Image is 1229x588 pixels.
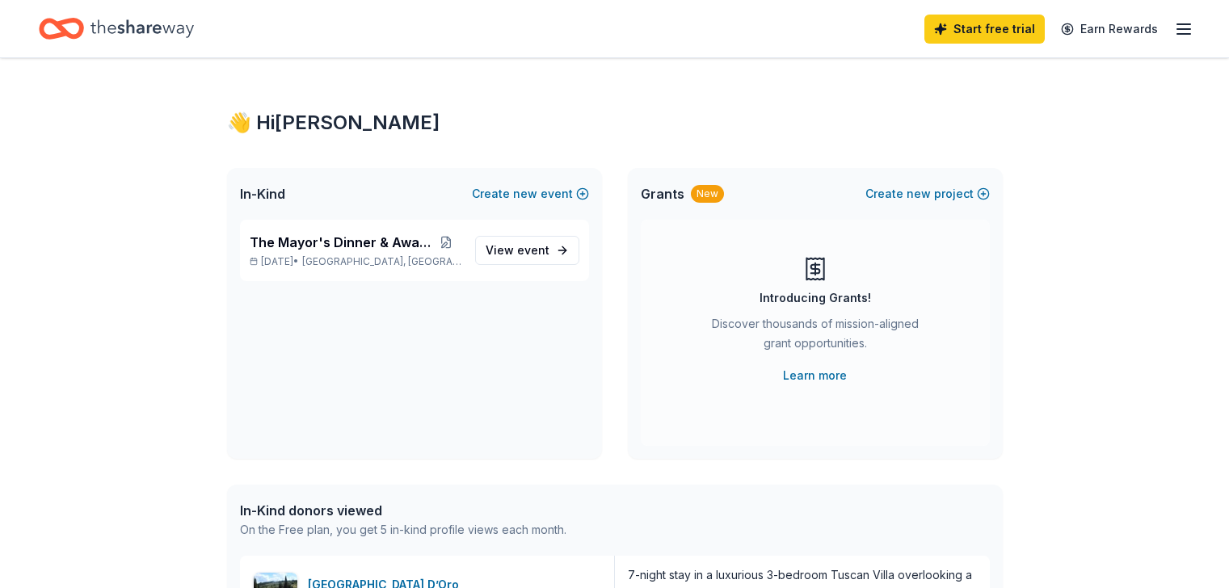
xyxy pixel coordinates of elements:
[486,241,549,260] span: View
[513,184,537,204] span: new
[302,255,461,268] span: [GEOGRAPHIC_DATA], [GEOGRAPHIC_DATA]
[240,501,566,520] div: In-Kind donors viewed
[924,15,1045,44] a: Start free trial
[472,184,589,204] button: Createnewevent
[641,184,684,204] span: Grants
[865,184,990,204] button: Createnewproject
[227,110,1003,136] div: 👋 Hi [PERSON_NAME]
[517,243,549,257] span: event
[760,288,871,308] div: Introducing Grants!
[240,184,285,204] span: In-Kind
[705,314,925,359] div: Discover thousands of mission-aligned grant opportunities.
[250,255,462,268] p: [DATE] •
[39,10,194,48] a: Home
[691,185,724,203] div: New
[475,236,579,265] a: View event
[240,520,566,540] div: On the Free plan, you get 5 in-kind profile views each month.
[907,184,931,204] span: new
[250,233,431,252] span: The Mayor's Dinner & Awards
[1051,15,1168,44] a: Earn Rewards
[783,366,847,385] a: Learn more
